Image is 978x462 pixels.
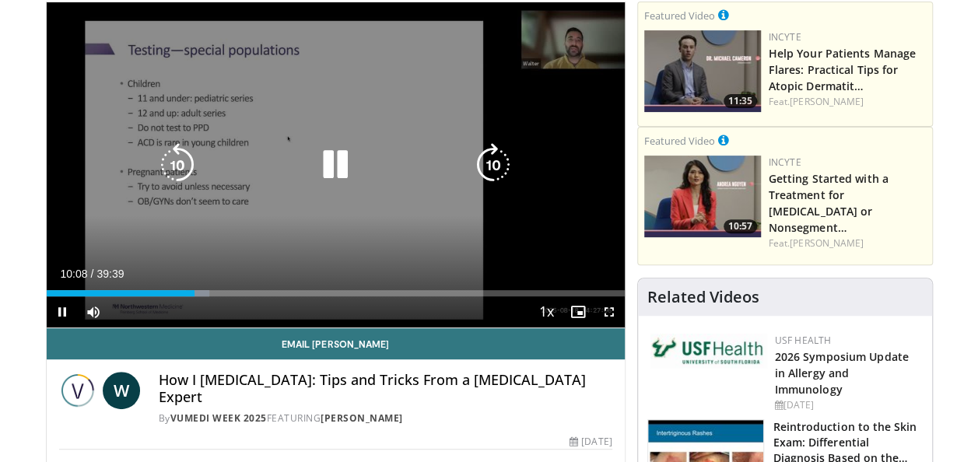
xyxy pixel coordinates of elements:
a: Incyte [769,30,801,44]
div: [DATE] [775,398,920,412]
img: 6ba8804a-8538-4002-95e7-a8f8012d4a11.png.150x105_q85_autocrop_double_scale_upscale_version-0.2.jpg [650,334,767,368]
h4: How I [MEDICAL_DATA]: Tips and Tricks From a [MEDICAL_DATA] Expert [159,372,612,405]
h4: Related Videos [647,288,759,306]
div: [DATE] [570,435,612,449]
a: 10:57 [644,156,761,237]
img: e02a99de-beb8-4d69-a8cb-018b1ffb8f0c.png.150x105_q85_crop-smart_upscale.jpg [644,156,761,237]
button: Enable picture-in-picture mode [563,296,594,327]
span: 39:39 [96,268,124,280]
button: Fullscreen [594,296,625,327]
button: Playback Rate [531,296,563,327]
div: Feat. [769,236,926,250]
a: 11:35 [644,30,761,112]
span: 10:57 [724,219,757,233]
img: Vumedi Week 2025 [59,372,96,409]
span: / [91,268,94,280]
small: Featured Video [644,134,715,148]
button: Pause [47,296,78,327]
a: Email [PERSON_NAME] [47,328,625,359]
a: Getting Started with a Treatment for [MEDICAL_DATA] or Nonsegment… [769,171,889,235]
button: Mute [78,296,109,327]
div: By FEATURING [159,411,612,425]
a: Incyte [769,156,801,169]
a: USF Health [775,334,832,347]
a: Vumedi Week 2025 [170,411,267,425]
img: 601112bd-de26-4187-b266-f7c9c3587f14.png.150x105_q85_crop-smart_upscale.jpg [644,30,761,112]
a: [PERSON_NAME] [790,95,864,108]
span: 11:35 [724,94,757,108]
span: 10:08 [61,268,88,280]
a: [PERSON_NAME] [321,411,403,425]
a: 2026 Symposium Update in Allergy and Immunology [775,349,909,397]
div: Progress Bar [47,290,625,296]
a: W [103,372,140,409]
video-js: Video Player [47,2,625,328]
div: Feat. [769,95,926,109]
small: Featured Video [644,9,715,23]
a: Help Your Patients Manage Flares: Practical Tips for Atopic Dermatit… [769,46,917,93]
a: [PERSON_NAME] [790,236,864,250]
